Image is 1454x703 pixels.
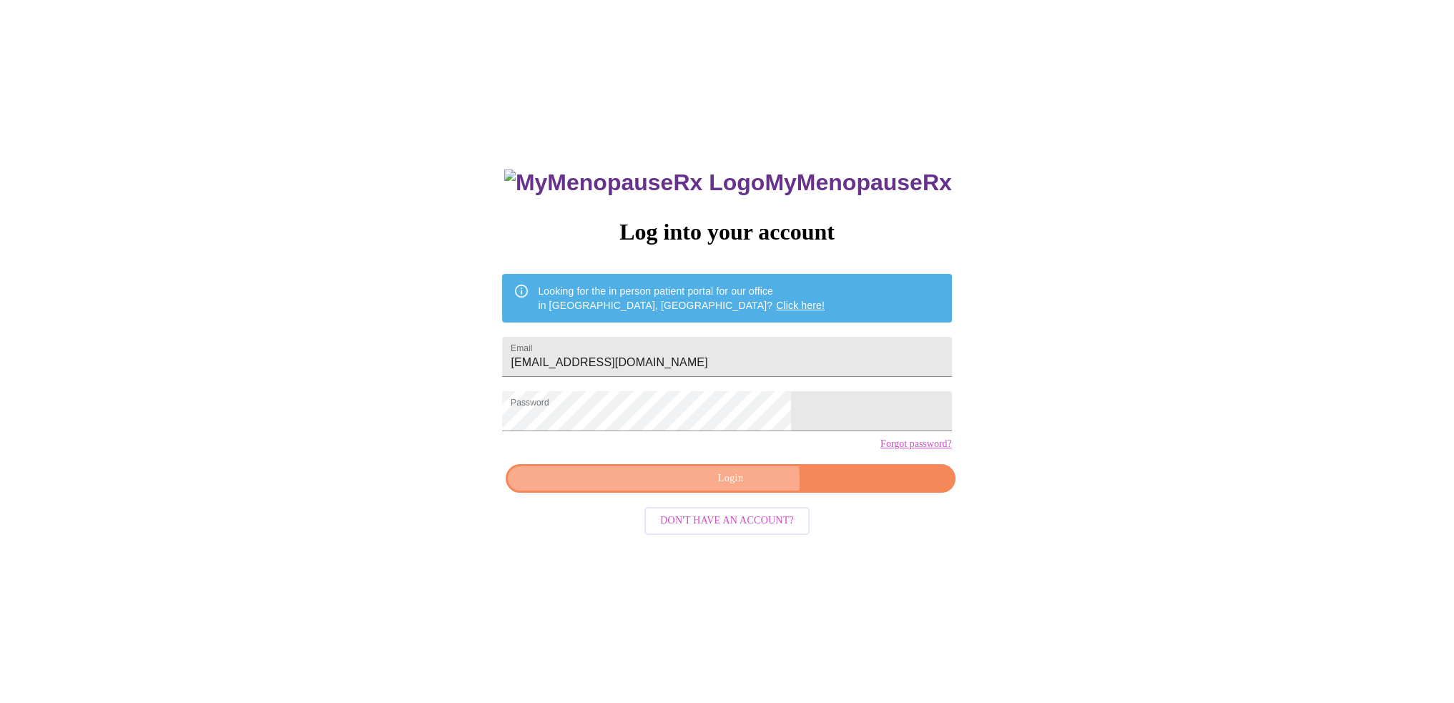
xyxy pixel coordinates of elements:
[504,169,765,196] img: MyMenopauseRx Logo
[502,219,951,245] h3: Log into your account
[538,278,825,318] div: Looking for the in person patient portal for our office in [GEOGRAPHIC_DATA], [GEOGRAPHIC_DATA]?
[644,507,810,535] button: Don't have an account?
[522,470,938,488] span: Login
[660,512,794,530] span: Don't have an account?
[880,438,952,450] a: Forgot password?
[641,513,813,526] a: Don't have an account?
[776,300,825,311] a: Click here!
[506,464,955,493] button: Login
[504,169,952,196] h3: MyMenopauseRx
